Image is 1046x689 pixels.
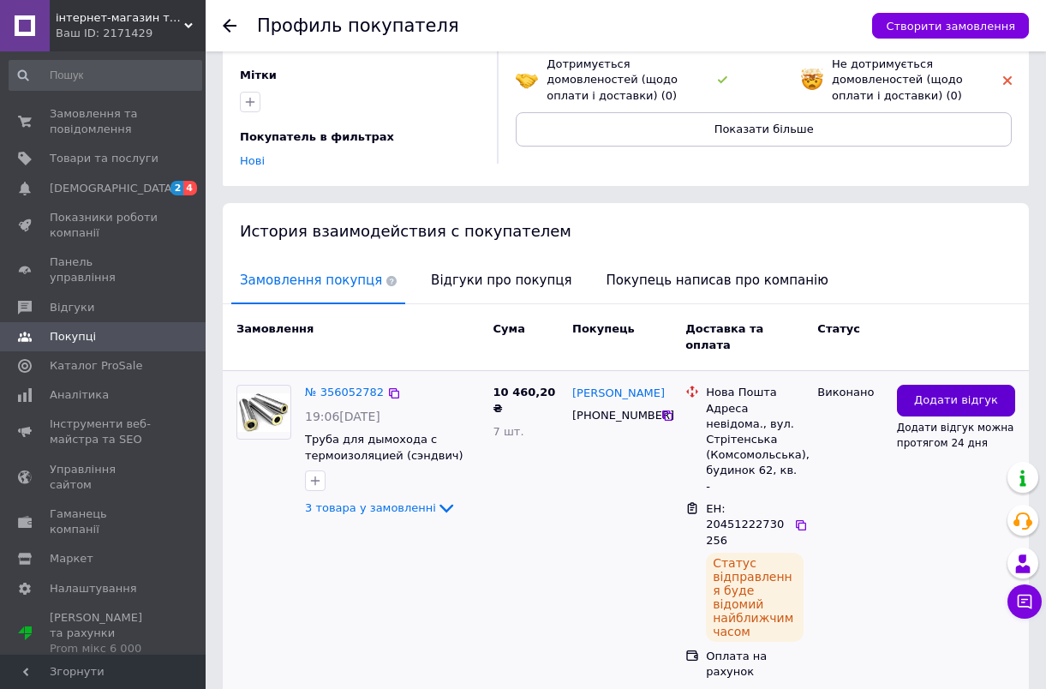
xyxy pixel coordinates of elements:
span: Статус [817,322,860,335]
span: Покупці [50,329,96,344]
span: Відгуки про покупця [422,259,580,303]
span: Замовлення покупця [231,259,405,303]
span: Додати відгук [914,392,998,409]
span: Доставка та оплата [685,322,763,351]
div: [PHONE_NUMBER] [569,404,660,427]
img: emoji [516,69,538,91]
input: Пошук [9,60,202,91]
button: Чат з покупцем [1007,584,1042,619]
a: 3 товара у замовленні [305,501,457,514]
span: Cума [493,322,525,335]
img: Фото товару [237,393,290,433]
a: [PERSON_NAME] [572,386,665,402]
span: Створити замовлення [886,20,1015,33]
span: Гаманець компанії [50,506,158,537]
h1: Профиль покупателя [257,15,459,36]
span: Налаштування [50,581,137,596]
div: Покупатель в фильтрах [240,129,475,145]
div: Prom мікс 6 000 [50,641,158,656]
span: Додати відгук можна протягом 24 дня [897,422,1014,449]
span: Відгуки [50,300,94,315]
div: Оплата на рахунок [706,649,804,680]
span: Не дотримується домовленостей (щодо оплати і доставки) (0) [832,57,963,101]
span: Замовлення та повідомлення [50,106,158,137]
span: Покупець [572,322,635,335]
span: Аналітика [50,387,109,403]
span: інтернет-магазин теплотехніки [56,10,184,26]
span: [DEMOGRAPHIC_DATA] [50,181,176,196]
span: Замовлення [236,322,314,335]
span: Інструменти веб-майстра та SEO [50,416,158,447]
span: 2 [170,181,184,195]
span: Панель управління [50,255,158,285]
button: Створити замовлення [872,13,1029,39]
a: Труба для дымохода с термоизоляцией (сэндвич) AISI 321, 1.0 м, 0.8 мм, Ø120/180, нержавейка в нер... [305,433,463,509]
div: Ваш ID: 2171429 [56,26,206,41]
span: Показати більше [714,123,814,135]
div: Статус відправлення буде відомий найближчим часом [706,553,804,642]
span: 7 шт. [493,425,524,438]
span: Каталог ProSale [50,358,142,374]
span: ЕН: 20451222730256 [706,502,784,547]
span: Товари та послуги [50,151,158,166]
img: rating-tag-type [718,76,727,84]
span: Покупець написав про компанію [598,259,837,303]
div: Повернутися назад [223,19,236,33]
span: 3 товара у замовленні [305,501,436,514]
div: Адреса невідома., вул. Стрітенська (Комсомольська), будинок 62, кв. - [706,401,804,494]
img: rating-tag-type [1003,76,1012,85]
div: Виконано [817,385,883,400]
span: Дотримується домовленостей (щодо оплати і доставки) (0) [547,57,678,101]
span: 19:06[DATE] [305,410,380,423]
span: 10 460,20 ₴ [493,386,556,415]
span: Показники роботи компанії [50,210,158,241]
span: Управління сайтом [50,462,158,493]
span: Мітки [240,69,277,81]
button: Показати більше [516,112,1012,147]
div: Нова Пошта [706,385,804,400]
span: 4 [183,181,197,195]
img: emoji [801,69,823,91]
span: [PERSON_NAME] та рахунки [50,610,158,657]
span: История взаимодействия с покупателем [240,222,571,240]
button: Додати відгук [897,385,1015,416]
span: Маркет [50,551,93,566]
a: Нові [240,154,265,167]
a: № 356052782 [305,386,384,398]
a: Фото товару [236,385,291,440]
